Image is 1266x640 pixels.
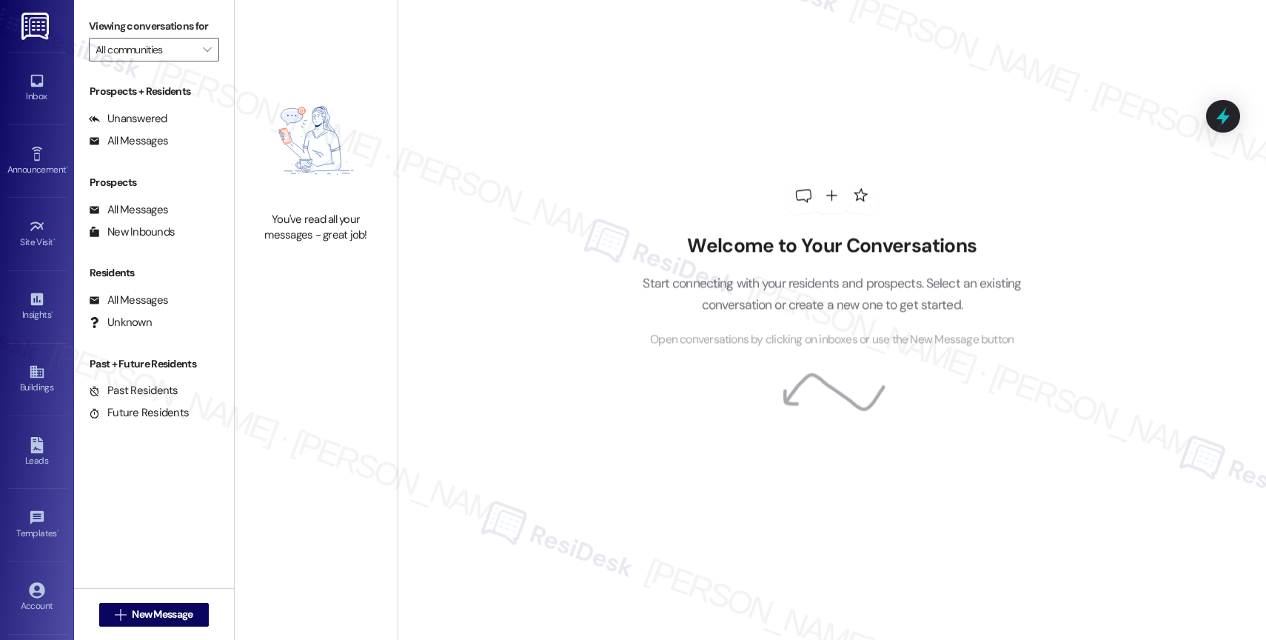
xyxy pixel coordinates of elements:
[53,235,56,245] span: •
[132,607,192,622] span: New Message
[89,15,219,38] label: Viewing conversations for
[89,224,175,240] div: New Inbounds
[89,111,167,127] div: Unanswered
[7,359,67,399] a: Buildings
[96,38,195,61] input: All communities
[620,234,1044,258] h2: Welcome to Your Conversations
[74,265,234,281] div: Residents
[89,315,152,330] div: Unknown
[251,76,381,204] img: empty-state
[89,383,178,399] div: Past Residents
[74,356,234,372] div: Past + Future Residents
[7,68,67,108] a: Inbox
[620,273,1044,316] p: Start connecting with your residents and prospects. Select an existing conversation or create a n...
[251,212,381,244] div: You've read all your messages - great job!
[89,293,168,308] div: All Messages
[21,13,52,40] img: ResiDesk Logo
[203,44,211,56] i: 
[7,578,67,618] a: Account
[51,307,53,318] span: •
[650,330,1014,349] span: Open conversations by clicking on inboxes or use the New Message button
[7,214,67,254] a: Site Visit •
[115,609,126,621] i: 
[99,603,209,627] button: New Message
[7,505,67,545] a: Templates •
[7,433,67,473] a: Leads
[89,133,168,149] div: All Messages
[57,526,59,536] span: •
[66,162,68,173] span: •
[89,202,168,218] div: All Messages
[74,84,234,99] div: Prospects + Residents
[7,287,67,327] a: Insights •
[74,175,234,190] div: Prospects
[89,405,189,421] div: Future Residents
